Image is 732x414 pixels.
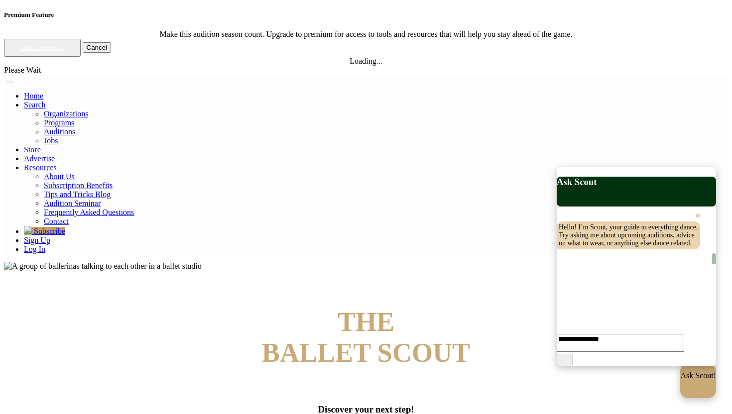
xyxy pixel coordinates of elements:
[24,227,65,235] a: Subscribe
[44,172,75,181] a: About Us
[4,30,728,39] div: Make this audition season count. Upgrade to premium for access to tools and resources that will h...
[21,44,64,51] a: About Premium
[44,217,69,225] a: Contact
[24,226,32,234] img: gem.svg
[44,199,101,207] a: Audition Seminar
[6,81,14,83] button: Toggle navigation
[24,172,728,226] ul: Resources
[4,66,728,75] div: Please Wait
[24,101,46,109] a: Search
[4,262,202,271] img: A group of ballerinas talking to each other in a ballet studio
[559,223,698,247] span: Hello! I’m Scout, your guide to everything dance. Try asking me about upcoming auditions, advice ...
[24,245,45,253] a: Log In
[24,154,55,163] a: Advertise
[44,208,134,216] a: Frequently Asked Questions
[44,118,74,127] a: Programs
[557,177,716,188] h3: Ask Scout
[44,109,88,118] a: Organizations
[350,57,382,65] span: Loading...
[83,42,112,53] button: Cancel
[680,371,716,380] p: Ask Scout!
[24,236,50,244] a: Sign Up
[4,307,728,368] h4: BALLET SCOUT
[34,227,65,235] span: Subscribe
[338,307,394,337] span: THE
[44,181,113,190] a: Subscription Benefits
[24,109,728,145] ul: Resources
[24,163,57,172] a: Resources
[44,127,75,136] a: Auditions
[44,190,111,199] a: Tips and Tricks Blog
[44,136,58,145] a: Jobs
[24,92,43,100] a: Home
[24,145,41,154] a: Store
[4,11,728,19] h5: Premium Feature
